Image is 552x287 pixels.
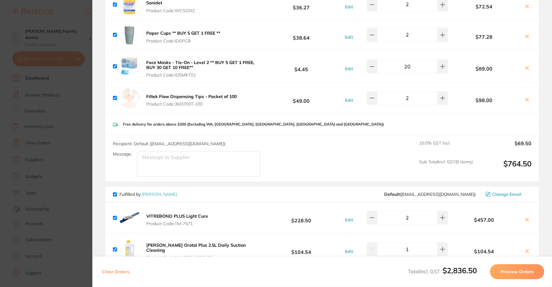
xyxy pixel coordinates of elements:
b: Default [384,191,400,197]
output: $69.50 [478,141,531,154]
b: VITREBOND PLUS Light Cure [146,213,208,219]
b: Filtek Flow Dispensing Tips - Packet of 100 [146,94,237,99]
img: NThnY3R3cg [119,25,139,45]
b: [PERSON_NAME] Orotol Plus 2.5L Daily Suction Cleaning [146,242,246,253]
label: Message: [113,151,132,157]
b: $4.45 [259,61,343,72]
b: $228.50 [259,212,343,224]
img: empty.jpg [119,88,139,108]
p: Fulfilled by [119,192,177,197]
b: $98.00 [448,97,520,103]
span: Product Code: 3M3700T-100 [146,101,237,106]
b: $2,836.50 [443,266,477,275]
span: Product Code: WCSON2 [146,8,195,13]
button: Edit [343,66,355,72]
span: Product Code: IDSPCB [146,38,220,43]
b: $38.64 [259,29,343,41]
span: Product Code: DU-CDS110P6155 [146,255,258,260]
b: $104.54 [448,249,520,254]
span: Sub Total Incl. GST ( 6 Items) [419,159,473,176]
button: Edit [343,4,355,10]
img: bWI5dmExZw [119,57,139,77]
button: [PERSON_NAME] Orotol Plus 2.5L Daily Suction Cleaning Product Code:DU-CDS110P6155 [144,242,259,260]
button: VITREBOND PLUS Light Cure Product Code:TM-7571 [144,213,210,226]
button: Clear Orders [100,264,131,279]
b: Paper Cups ** BUY 5 GET 1 FREE ** [146,30,220,36]
b: Face Masks - Tie-On - Level 2 ** BUY 5 GET 1 FREE, BUY 30 GET 10 FREE** [146,60,254,70]
span: Product Code: IDSMKT01 [146,72,258,77]
button: Paper Cups ** BUY 5 GET 1 FREE ** Product Code:IDSPCB [144,30,222,43]
span: Change Email [492,192,521,197]
output: $764.50 [478,159,531,176]
p: Free delivery for orders above $300 (Excluding WA, [GEOGRAPHIC_DATA], [GEOGRAPHIC_DATA], [GEOGRAP... [123,122,384,126]
button: Face Masks - Tie-On - Level 2 ** BUY 5 GET 1 FREE, BUY 30 GET 10 FREE** Product Code:IDSMKT01 [144,60,259,78]
b: $89.00 [448,66,520,72]
button: Edit [343,34,355,40]
button: Edit [343,97,355,103]
button: Change Email [484,191,531,197]
span: save@adamdental.com.au [384,192,476,197]
span: Recipient: Default ( [EMAIL_ADDRESS][DOMAIN_NAME] ) [113,141,225,146]
button: Edit [343,249,355,254]
img: MmY2Zmk2bA [119,208,139,228]
button: Edit [343,217,355,223]
button: Preview Orders [490,264,544,279]
b: $72.54 [448,4,520,9]
b: $457.00 [448,217,520,223]
button: Filtek Flow Dispensing Tips - Packet of 100 Product Code:3M3700T-100 [144,94,239,107]
b: $77.28 [448,34,520,40]
span: Total Incl. GST [408,268,477,275]
span: Product Code: TM-7571 [146,221,208,226]
span: 10.0 % GST Incl. [419,141,473,154]
a: [PERSON_NAME] [142,191,177,197]
img: dzRwaWxlNw [119,239,139,259]
b: $49.00 [259,92,343,104]
b: $104.54 [259,244,343,255]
